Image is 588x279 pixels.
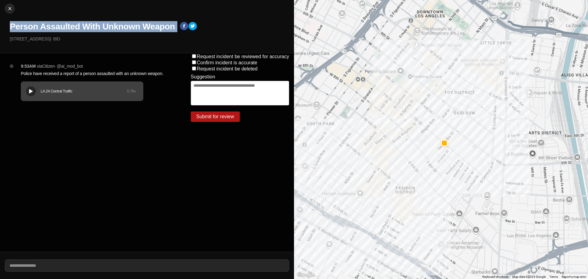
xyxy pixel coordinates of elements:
[191,111,240,122] button: Submit for review
[10,36,289,42] p: [STREET_ADDRESS] · BID
[21,70,166,77] p: Police have received a report of a person assaulted with an unknown weapon.
[197,54,289,59] label: Request incident be reviewed for accuracy
[482,275,509,279] button: Keyboard shortcuts
[41,89,127,94] div: LA 24 Central Traffic
[296,271,316,279] a: Open this area in Google Maps (opens a new window)
[10,21,175,32] h1: Person Assaulted With Unknown Weapon
[197,60,257,65] label: Confirm incident is accurate
[21,63,36,69] p: 9:53AM
[7,6,13,12] img: cancel
[180,22,188,32] button: facebook
[562,275,586,278] a: Report a map error
[188,22,197,32] button: twitter
[191,74,215,80] label: Suggestion
[296,271,316,279] img: Google
[549,275,558,278] a: Terms (opens in new tab)
[37,63,83,69] p: via Citizen · @ ai_mod_bot
[197,66,258,71] label: Request incident be deleted
[512,275,546,278] span: Map data ©2025 Google
[5,4,15,13] button: cancel
[127,89,136,94] div: 5.76 s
